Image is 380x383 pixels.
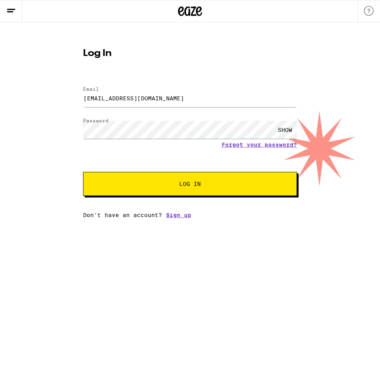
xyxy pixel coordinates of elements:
input: Email [83,89,297,107]
label: Password [83,118,109,123]
a: Sign up [166,212,191,218]
button: Log In [83,172,297,196]
h1: Log In [83,49,297,58]
span: Log In [179,181,201,187]
a: Forgot your password? [222,142,297,148]
div: SHOW [273,121,297,139]
label: Email [83,86,99,92]
span: Hi. Need any help? [5,6,57,12]
div: Don't have an account? [83,212,297,218]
